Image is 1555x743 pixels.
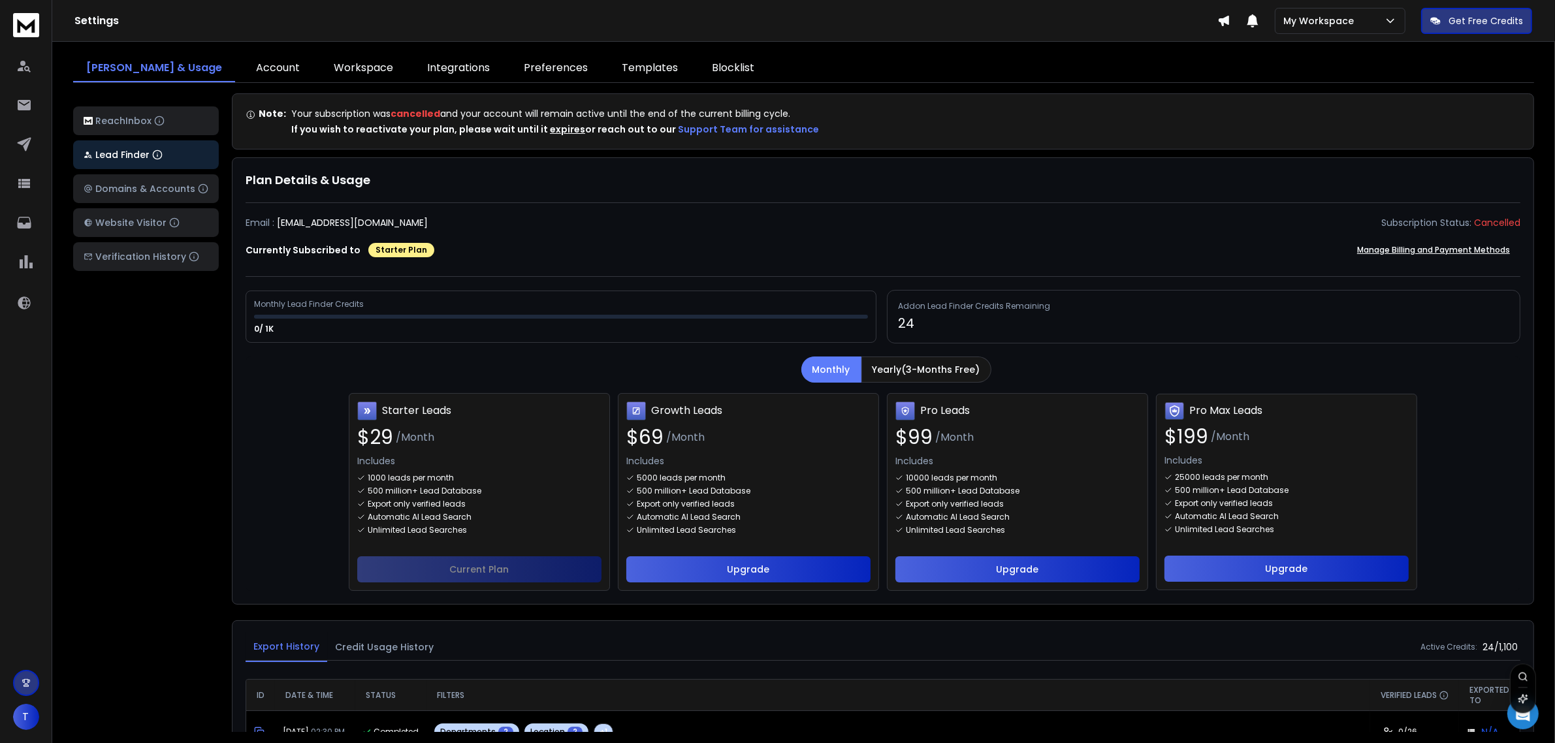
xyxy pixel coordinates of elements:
[73,140,219,169] button: Lead Finder
[254,299,366,309] div: Monthly Lead Finder Credits
[73,174,219,203] button: Domains & Accounts
[637,512,741,522] p: Automatic AI Lead Search
[906,499,1004,509] p: Export only verified leads
[1175,472,1268,482] p: 25000 leads per month
[1347,237,1520,263] button: Manage Billing and Payment Methods
[550,123,585,136] span: expires
[246,244,361,257] p: Currently Subscribed to
[259,107,286,120] p: Note:
[1507,698,1539,729] div: Open Intercom Messenger
[1164,454,1409,467] p: Includes
[291,107,819,120] p: Your subscription was and your account will remain active until the end of the current billing cy...
[368,512,472,522] p: Automatic AI Lead Search
[1164,556,1409,582] button: Upgrade
[1211,429,1249,445] span: /Month
[1483,640,1520,654] h3: 24 / 1,100
[321,55,406,82] a: Workspace
[13,704,39,730] button: T
[73,106,219,135] button: ReachInbox
[600,727,607,737] span: + 1
[84,117,93,125] img: logo
[374,727,419,737] span: completed
[678,123,819,136] button: Support Team for assistance
[498,727,513,737] span: 2
[935,430,974,445] span: /Month
[368,473,454,483] p: 1000 leads per month
[1381,216,1471,229] p: Subscription Status:
[355,680,426,711] th: STATUS
[254,324,276,334] p: 0/ 1K
[73,208,219,237] button: Website Visitor
[246,680,275,711] th: ID
[426,680,1370,711] th: FILTERS
[651,403,722,419] h3: Growth Leads
[637,473,726,483] p: 5000 leads per month
[277,216,428,229] p: [EMAIL_ADDRESS][DOMAIN_NAME]
[283,727,347,737] h3: [DATE]
[414,55,503,82] a: Integrations
[246,171,1520,189] h1: Plan Details & Usage
[246,216,274,229] p: Email :
[906,525,1005,535] p: Unlimited Lead Searches
[243,55,313,82] a: Account
[391,107,440,120] span: cancelled
[637,525,736,535] p: Unlimited Lead Searches
[1398,727,1417,737] span: 0 / 26
[1481,725,1499,738] p: N/A
[666,430,705,445] span: /Month
[327,633,441,661] button: Credit Usage History
[1381,690,1437,701] span: VERIFIED LEADS
[898,314,1509,332] p: 24
[311,726,345,737] span: 02:30 PM
[906,512,1010,522] p: Automatic AI Lead Search
[906,473,997,483] p: 10000 leads per month
[13,13,39,37] img: logo
[1449,14,1523,27] p: Get Free Credits
[275,680,355,711] th: DATE & TIME
[291,123,819,136] p: If you wish to reactivate your plan, please wait until it or reach out to our
[74,13,1217,29] h1: Settings
[1175,498,1273,509] p: Export only verified leads
[511,55,601,82] a: Preferences
[1283,14,1359,27] p: My Workspace
[73,242,219,271] button: Verification History
[898,301,1509,311] h3: Addon Lead Finder Credits Remaining
[637,499,735,509] p: Export only verified leads
[626,426,664,449] span: $ 69
[626,454,871,467] p: Includes
[1164,425,1208,449] span: $ 199
[357,454,601,467] p: Includes
[73,55,235,82] a: [PERSON_NAME] & Usage
[530,727,565,737] span: Location
[1420,642,1477,652] h6: Active Credits:
[895,556,1140,582] button: Upgrade
[382,403,451,419] h3: Starter Leads
[440,727,496,737] span: Departments
[637,486,750,496] p: 500 million+ Lead Database
[246,632,327,662] button: Export History
[368,243,434,257] div: Starter Plan
[626,556,871,582] button: Upgrade
[906,486,1019,496] p: 500 million+ Lead Database
[368,525,467,535] p: Unlimited Lead Searches
[1175,511,1279,522] p: Automatic AI Lead Search
[895,454,1140,467] p: Includes
[801,356,861,383] button: Monthly
[1175,485,1289,496] p: 500 million+ Lead Database
[1459,680,1520,711] th: EXPORTED TO
[368,486,481,496] p: 500 million+ Lead Database
[699,55,767,82] a: Blocklist
[568,727,583,737] span: 2
[1189,403,1262,419] h3: Pro Max Leads
[1357,245,1510,255] p: Manage Billing and Payment Methods
[1175,524,1274,535] p: Unlimited Lead Searches
[1474,216,1520,229] div: Cancelled
[609,55,691,82] a: Templates
[895,426,933,449] span: $ 99
[1421,8,1532,34] button: Get Free Credits
[368,499,466,509] p: Export only verified leads
[357,426,393,449] span: $ 29
[920,403,970,419] h3: Pro Leads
